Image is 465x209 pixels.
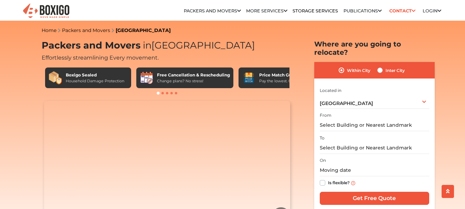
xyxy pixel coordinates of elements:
[320,142,429,154] input: Select Building or Nearest Landmark
[22,3,70,20] img: Boxigo
[320,119,429,131] input: Select Building or Nearest Landmark
[66,72,124,78] div: Boxigo Sealed
[157,72,230,78] div: Free Cancellation & Rescheduling
[320,135,325,141] label: To
[116,27,171,33] a: [GEOGRAPHIC_DATA]
[328,179,350,186] label: Is flexible?
[320,87,341,94] label: Located in
[442,185,454,198] button: scroll up
[314,40,435,56] h2: Where are you going to relocate?
[157,78,230,84] div: Change plans? No stress!
[351,181,355,185] img: info
[385,66,405,74] label: Inter City
[246,8,287,13] a: More services
[320,112,331,118] label: From
[387,6,418,16] a: Contact
[293,8,338,13] a: Storage Services
[62,27,110,33] a: Packers and Movers
[320,164,429,176] input: Moving date
[259,72,311,78] div: Price Match Guarantee
[42,40,293,51] h1: Packers and Movers
[347,66,370,74] label: Within City
[49,71,62,85] img: Boxigo Sealed
[320,192,429,205] input: Get Free Quote
[42,54,159,61] span: Effortlessly streamlining Every movement.
[184,8,241,13] a: Packers and Movers
[143,40,151,51] span: in
[42,27,56,33] a: Home
[423,8,441,13] a: Login
[320,100,373,106] span: [GEOGRAPHIC_DATA]
[66,78,124,84] div: Household Damage Protection
[259,78,311,84] div: Pay the lowest. Guaranteed!
[320,157,326,164] label: On
[344,8,382,13] a: Publications
[242,71,256,85] img: Price Match Guarantee
[140,40,255,51] span: [GEOGRAPHIC_DATA]
[140,71,154,85] img: Free Cancellation & Rescheduling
